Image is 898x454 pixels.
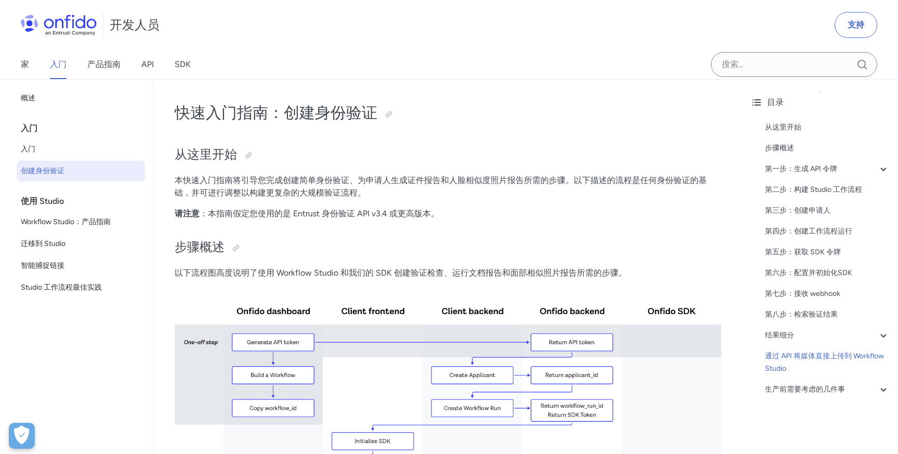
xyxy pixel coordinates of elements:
font: 通过 API 将媒体直接上传到 Workflow Studio [765,352,884,373]
font: 产品指南 [87,59,121,69]
font: 目录 [767,97,784,107]
font: 第七步：接收 webhook [765,289,840,298]
font: 步骤概述 [175,239,224,254]
font: 第二步：构建 Studio 工作流程 [765,185,862,194]
font: 从这里开始 [765,123,801,132]
font: 智能捕捉链接 [21,261,64,270]
font: 从这里开始 [175,147,237,162]
font: 开发人员 [110,17,160,32]
a: 第七步：接收 webhook [765,288,890,300]
a: Studio 工作流程最佳实践 [17,277,145,298]
font: SDK [175,59,191,69]
font: 入门 [21,123,37,133]
font: 第五步：获取 SDK 令牌 [765,248,841,256]
a: SDK [175,50,191,79]
img: Onfido 标志 [21,15,97,35]
a: 生产前需要考虑的几件事 [765,383,890,396]
button: Open Preferences [9,423,35,449]
font: API [141,59,154,69]
a: API [141,50,154,79]
font: ：本指南假定您使用的是 Entrust 身份验证 API v3.4 或更高版本。 [200,209,439,218]
a: 产品指南 [87,50,121,79]
font: 使用 Studio [21,196,64,206]
a: 概述 [17,88,145,109]
font: 入门 [50,59,67,69]
a: 步骤概述 [765,142,890,154]
a: 第八步：检索验证结果 [765,308,890,321]
font: 本快速入门指南将引导您完成创建简单身份验证、为申请人生成证件报告和人脸相似度照片报告所需的步骤。以下描述的流程是任何身份验证的基础，并可进行调整以构建更复杂的大规模验证流程。 [175,175,707,198]
input: Onfido 搜索输入字段 [711,52,877,77]
a: 第六步：配置并初始化SDK [765,267,890,279]
a: 支持 [835,12,877,38]
a: 创建身份验证 [17,161,145,181]
font: 第八步：检索验证结果 [765,310,838,319]
a: 通过 API 将媒体直接上传到 Workflow Studio [765,350,890,375]
font: 创建身份验证 [21,166,64,175]
font: 结果细分 [765,331,794,340]
a: Workflow Studio：产品指南 [17,212,145,232]
font: 入门 [21,145,35,153]
font: Studio 工作流程最佳实践 [21,283,102,292]
a: 结果细分 [765,329,890,342]
a: 迁移到 Studio [17,234,145,254]
a: 智能捕捉链接 [17,255,145,276]
font: 第一步：生成 API 令牌 [765,164,837,173]
a: 第三步：创建申请人 [765,204,890,217]
font: 家 [21,59,29,69]
font: 快速入门指南：创建身份验证 [175,103,377,122]
div: Cookie Preferences [9,423,35,449]
font: 迁移到 Studio [21,239,65,248]
a: 第五步：获取 SDK 令牌 [765,246,890,258]
font: Workflow Studio：产品指南 [21,217,111,226]
a: 从这里开始 [765,121,890,134]
a: 家 [21,50,29,79]
font: 以下流程图高度说明了使用 Workflow Studio 和我们的 SDK 创建验证检查、运行文档报告和面部相似照片报告所需的步骤。 [175,268,627,278]
a: 第四步：创建工作流程运行 [765,225,890,238]
font: 第三步：创建申请人 [765,206,830,215]
font: 概述 [21,94,35,102]
font: 请注意 [175,209,200,218]
font: 第六步：配置并初始化SDK [765,268,852,277]
font: 步骤概述 [765,144,794,152]
a: 入门 [17,139,145,160]
a: 第一步：生成 API 令牌 [765,163,890,175]
a: 第二步：构建 Studio 工作流程 [765,184,890,196]
font: 生产前需要考虑的几件事 [765,385,845,394]
a: 入门 [50,50,67,79]
font: 支持 [848,20,864,30]
font: 第四步：创建工作流程运行 [765,227,852,236]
